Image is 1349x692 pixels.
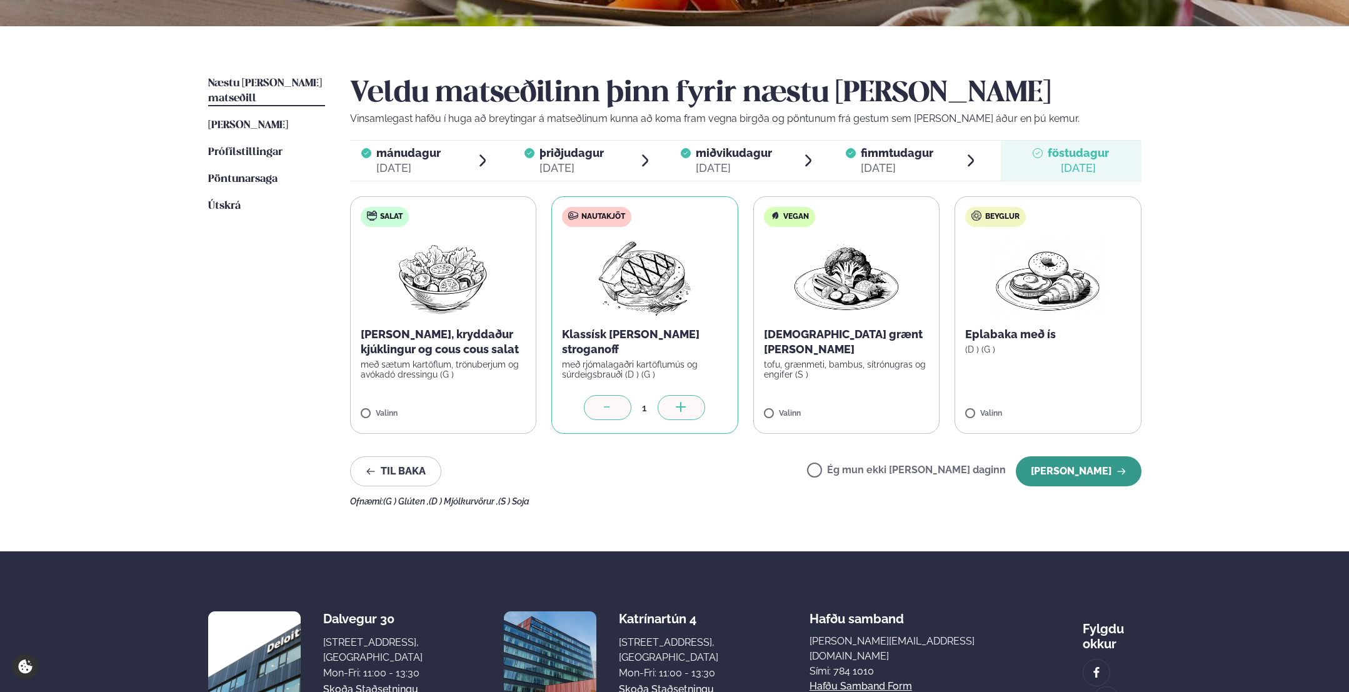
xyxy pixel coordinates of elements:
span: (G ) Glúten , [383,496,429,506]
span: mánudagur [376,146,441,159]
span: Beyglur [985,212,1020,222]
img: Croissant.png [993,237,1103,317]
div: [DATE] [1048,161,1109,176]
a: Næstu [PERSON_NAME] matseðill [208,76,325,106]
a: Prófílstillingar [208,145,283,160]
span: Salat [380,212,403,222]
button: Til baka [350,456,441,486]
span: (S ) Soja [498,496,529,506]
a: Pöntunarsaga [208,172,278,187]
img: Salad.png [388,237,498,317]
div: Fylgdu okkur [1083,611,1141,651]
div: [DATE] [539,161,604,176]
h2: Veldu matseðilinn þinn fyrir næstu [PERSON_NAME] [350,76,1141,111]
div: [STREET_ADDRESS], [GEOGRAPHIC_DATA] [619,635,718,665]
span: miðvikudagur [696,146,772,159]
div: Dalvegur 30 [323,611,423,626]
span: Hafðu samband [810,601,904,626]
div: [STREET_ADDRESS], [GEOGRAPHIC_DATA] [323,635,423,665]
span: Næstu [PERSON_NAME] matseðill [208,78,322,104]
a: [PERSON_NAME] [208,118,288,133]
img: image alt [1090,666,1103,680]
span: Nautakjöt [581,212,625,222]
p: Sími: 784 1010 [810,664,991,679]
img: Beef-Meat.png [589,237,700,317]
span: föstudagur [1048,146,1109,159]
div: 1 [631,401,658,415]
p: Eplabaka með ís [965,327,1131,342]
span: (D ) Mjólkurvörur , [429,496,498,506]
p: [PERSON_NAME], kryddaður kjúklingur og cous cous salat [361,327,526,357]
img: bagle-new-16px.svg [971,211,982,221]
div: Mon-Fri: 11:00 - 13:30 [619,666,718,681]
div: [DATE] [696,161,772,176]
button: [PERSON_NAME] [1016,456,1141,486]
span: fimmtudagur [861,146,933,159]
div: [DATE] [376,161,441,176]
a: Cookie settings [13,654,38,679]
img: beef.svg [568,211,578,221]
span: Prófílstillingar [208,147,283,158]
p: Klassísk [PERSON_NAME] stroganoff [562,327,728,357]
img: Vegan.svg [770,211,780,221]
a: image alt [1083,659,1110,686]
p: með rjómalagaðri kartöflumús og súrdeigsbrauði (D ) (G ) [562,359,728,379]
div: Ofnæmi: [350,496,1141,506]
div: [DATE] [861,161,933,176]
p: Vinsamlegast hafðu í huga að breytingar á matseðlinum kunna að koma fram vegna birgða og pöntunum... [350,111,1141,126]
span: Útskrá [208,201,241,211]
span: [PERSON_NAME] [208,120,288,131]
p: með sætum kartöflum, trönuberjum og avókadó dressingu (G ) [361,359,526,379]
a: Útskrá [208,199,241,214]
img: Vegan.png [791,237,901,317]
span: þriðjudagur [539,146,604,159]
span: Pöntunarsaga [208,174,278,184]
a: [PERSON_NAME][EMAIL_ADDRESS][DOMAIN_NAME] [810,634,991,664]
img: salad.svg [367,211,377,221]
span: Vegan [783,212,809,222]
p: (D ) (G ) [965,344,1131,354]
div: Mon-Fri: 11:00 - 13:30 [323,666,423,681]
p: [DEMOGRAPHIC_DATA] grænt [PERSON_NAME] [764,327,930,357]
div: Katrínartún 4 [619,611,718,626]
p: tofu, grænmeti, bambus, sítrónugras og engifer (S ) [764,359,930,379]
